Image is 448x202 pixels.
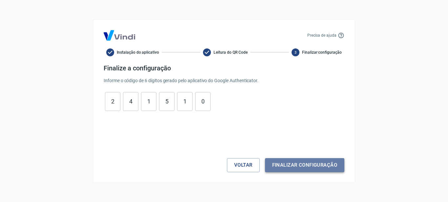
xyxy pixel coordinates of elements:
[214,49,247,55] span: Leitura do QR Code
[265,158,344,172] button: Finalizar configuração
[307,32,336,38] p: Precisa de ajuda
[104,64,344,72] h4: Finalize a configuração
[227,158,260,172] button: Voltar
[117,49,159,55] span: Instalação do aplicativo
[295,50,296,54] text: 3
[104,77,344,84] p: Informe o código de 6 dígitos gerado pelo aplicativo do Google Authenticator.
[104,30,135,41] img: Logo Vind
[302,49,342,55] span: Finalizar configuração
